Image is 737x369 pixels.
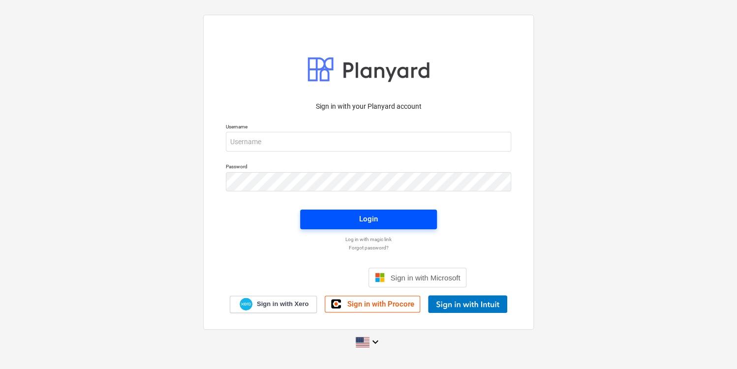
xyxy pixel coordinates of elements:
span: Sign in with Procore [347,300,414,308]
p: Password [226,163,511,172]
a: Forgot password? [221,245,516,251]
a: Sign in with Procore [325,296,420,312]
img: Xero logo [240,298,252,311]
p: Sign in with your Planyard account [226,101,511,112]
button: Login [300,210,437,229]
div: Login [359,213,378,225]
span: Sign in with Xero [257,300,308,308]
input: Username [226,132,511,152]
i: keyboard_arrow_down [369,336,381,348]
iframe: Chat Widget [688,322,737,369]
img: Microsoft logo [375,273,385,282]
a: Log in with magic link [221,236,516,243]
p: Username [226,123,511,132]
span: Sign in with Microsoft [391,274,461,282]
a: Sign in with Xero [230,296,317,313]
iframe: Sign in with Google Button [266,267,366,288]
